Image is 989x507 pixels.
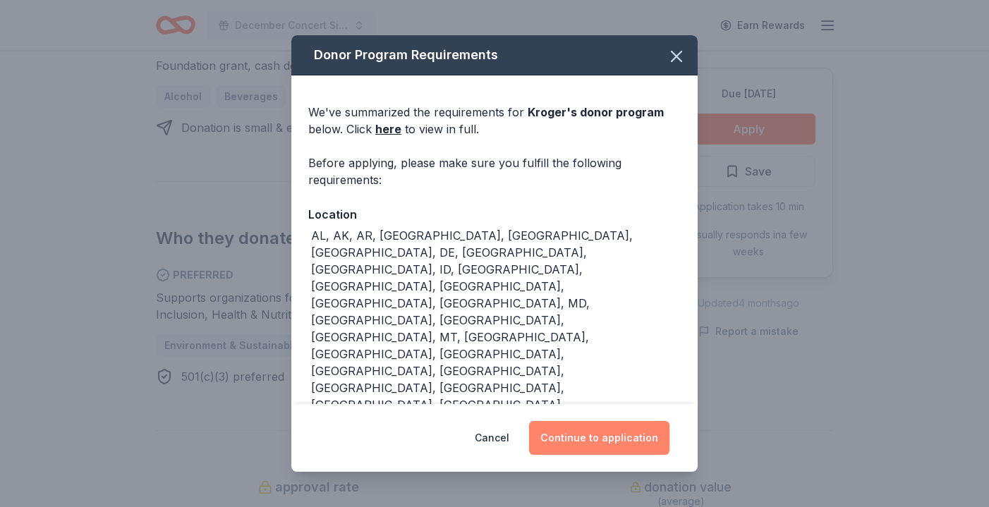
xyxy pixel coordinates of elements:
[291,35,698,75] div: Donor Program Requirements
[308,104,681,138] div: We've summarized the requirements for below. Click to view in full.
[528,105,664,119] span: Kroger 's donor program
[308,205,681,224] div: Location
[475,421,509,455] button: Cancel
[375,121,401,138] a: here
[529,421,669,455] button: Continue to application
[311,227,681,464] div: AL, AK, AR, [GEOGRAPHIC_DATA], [GEOGRAPHIC_DATA], [GEOGRAPHIC_DATA], DE, [GEOGRAPHIC_DATA], [GEOG...
[308,154,681,188] div: Before applying, please make sure you fulfill the following requirements:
